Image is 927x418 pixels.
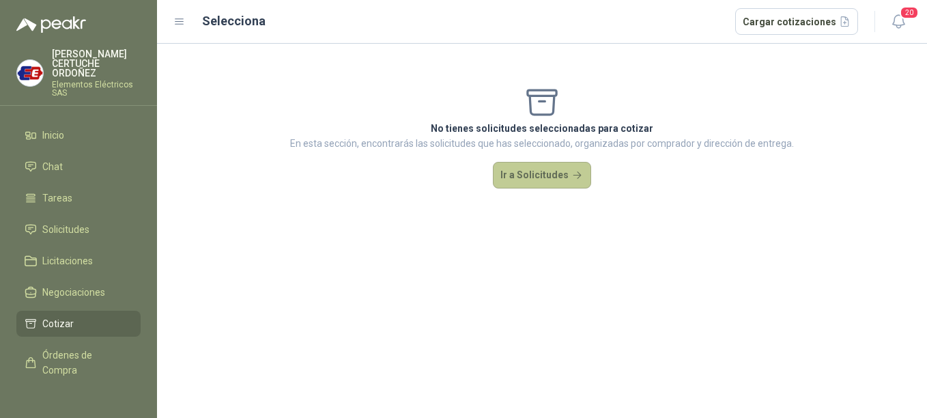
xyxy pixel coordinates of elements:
[290,136,794,151] p: En esta sección, encontrarás las solicitudes que has seleccionado, organizadas por comprador y di...
[42,191,72,206] span: Tareas
[42,253,93,268] span: Licitaciones
[52,81,141,97] p: Elementos Eléctricos SAS
[42,348,128,378] span: Órdenes de Compra
[42,128,64,143] span: Inicio
[900,6,919,19] span: 20
[290,121,794,136] p: No tienes solicitudes seleccionadas para cotizar
[16,154,141,180] a: Chat
[16,217,141,242] a: Solicitudes
[16,16,86,33] img: Logo peakr
[16,122,141,148] a: Inicio
[16,248,141,274] a: Licitaciones
[16,311,141,337] a: Cotizar
[42,316,74,331] span: Cotizar
[493,162,591,189] button: Ir a Solicitudes
[42,222,89,237] span: Solicitudes
[16,279,141,305] a: Negociaciones
[17,60,43,86] img: Company Logo
[886,10,911,34] button: 20
[42,159,63,174] span: Chat
[52,49,141,78] p: [PERSON_NAME] CERTUCHE ORDOÑEZ
[202,12,266,31] h2: Selecciona
[42,285,105,300] span: Negociaciones
[16,185,141,211] a: Tareas
[16,342,141,383] a: Órdenes de Compra
[735,8,859,36] button: Cargar cotizaciones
